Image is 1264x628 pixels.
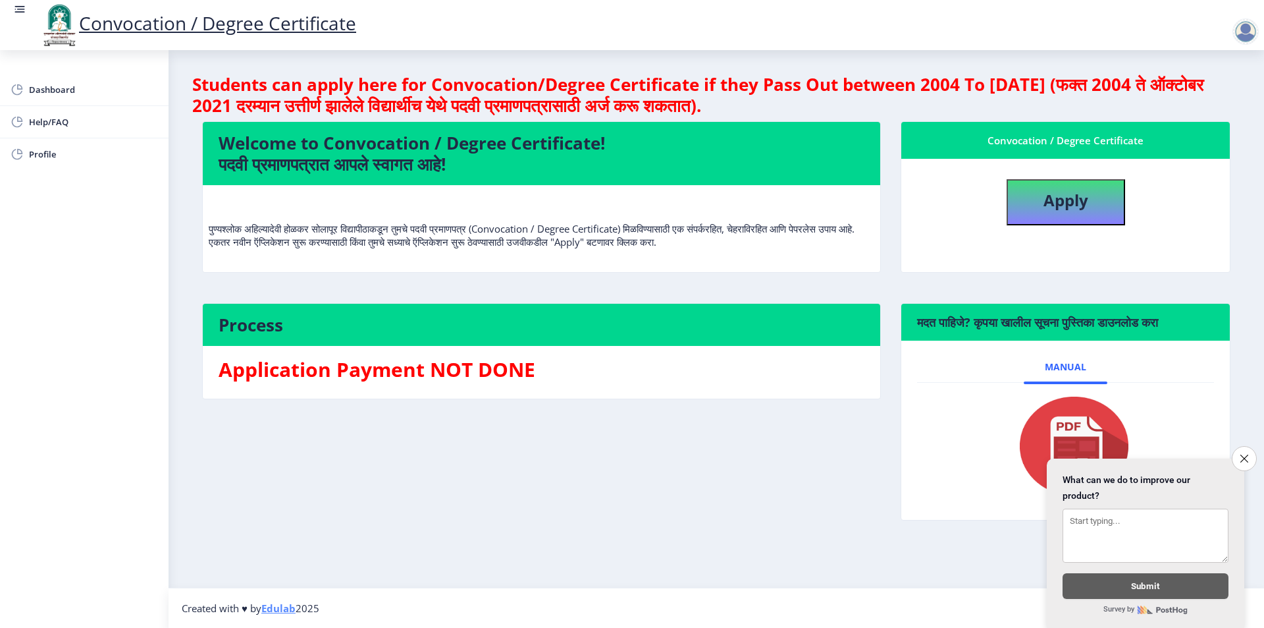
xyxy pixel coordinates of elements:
[1043,189,1088,211] b: Apply
[29,82,158,98] span: Dashboard
[192,74,1240,116] h4: Students can apply here for Convocation/Degree Certificate if they Pass Out between 2004 To [DATE...
[29,114,158,130] span: Help/FAQ
[1045,362,1086,372] span: Manual
[209,196,874,248] p: पुण्यश्लोक अहिल्यादेवी होळकर सोलापूर विद्यापीठाकडून तुमचे पदवी प्रमाणपत्र (Convocation / Degree C...
[219,132,864,175] h4: Welcome to Convocation / Degree Certificate! पदवी प्रमाणपत्रात आपले स्वागत आहे!
[182,602,319,615] span: Created with ♥ by 2025
[917,132,1214,148] div: Convocation / Degree Certificate
[1000,393,1132,499] img: pdf.png
[1024,351,1107,383] a: Manual
[261,602,296,615] a: Edulab
[1007,179,1125,225] button: Apply
[39,11,356,36] a: Convocation / Degree Certificate
[29,146,158,162] span: Profile
[219,314,864,335] h4: Process
[39,3,79,47] img: logo
[219,357,864,383] h3: Application Payment NOT DONE
[917,314,1214,330] h6: मदत पाहिजे? कृपया खालील सूचना पुस्तिका डाउनलोड करा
